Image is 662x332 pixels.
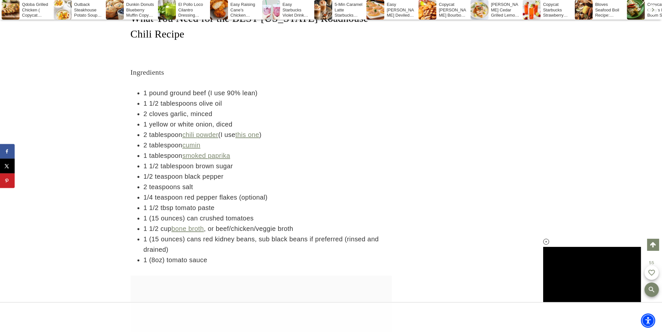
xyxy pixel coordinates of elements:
[641,313,655,328] div: Accessibility Menu
[144,119,392,129] li: 1 yellow or white onion, diced
[144,213,392,223] li: 1 (15 ounces) can crushed tomatoes
[144,161,392,171] li: 1 1/2 tablespoon brown sugar
[144,203,392,213] li: 1 1/2 tbsp tomato paste
[131,12,368,40] span: What You Need for the BEST [US_STATE] Roadhouse Chili Recipe
[144,171,392,182] li: 1/2 teaspoon black pepper
[144,234,392,255] li: 1 (15 ounces) cans red kidney beans, sub black beans if preferred (rinsed and drained)
[213,303,450,332] iframe: Advertisement
[144,129,392,140] li: 2 tablespoon (I use )
[144,109,392,119] li: 2 cloves garlic, minced
[144,182,392,192] li: 2 teaspoons salt
[144,150,392,161] li: 1 tablespoon
[144,98,392,109] li: 1 1/2 tablespoons olive oil
[182,131,218,138] a: chili powder
[144,140,392,150] li: 2 tablespoon
[144,223,392,234] li: 1 1/2 cup , or beef/chicken/veggie broth
[235,131,259,138] a: this one
[543,247,641,302] iframe: Advertisement
[131,68,164,76] span: Ingredients
[171,225,204,232] a: bone broth
[182,142,200,149] a: cumin
[144,88,392,98] li: 1 pound ground beef (I use 90% lean)
[144,192,392,203] li: 1/4 teaspoon red pepper flakes (optional)
[182,152,230,159] a: smoked paprika
[144,255,392,265] li: 1 (8oz) tomato sauce
[647,239,659,250] a: Scroll to top
[424,33,522,228] iframe: Advertisement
